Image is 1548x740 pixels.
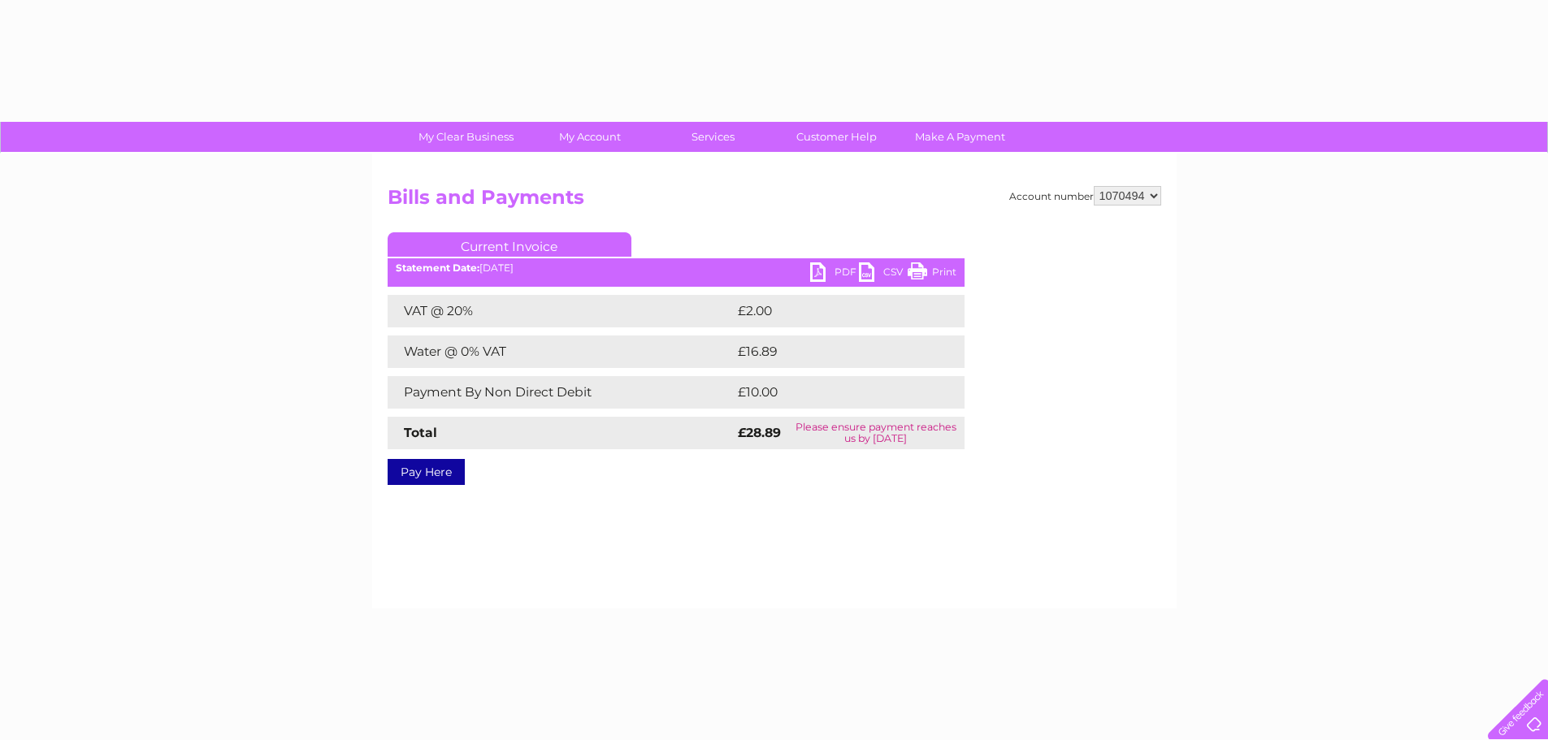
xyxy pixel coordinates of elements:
[388,459,465,485] a: Pay Here
[734,295,927,327] td: £2.00
[734,335,931,368] td: £16.89
[396,262,479,274] b: Statement Date:
[388,335,734,368] td: Water @ 0% VAT
[734,376,931,409] td: £10.00
[908,262,956,286] a: Print
[646,122,780,152] a: Services
[388,232,631,257] a: Current Invoice
[787,417,965,449] td: Please ensure payment reaches us by [DATE]
[388,262,965,274] div: [DATE]
[399,122,533,152] a: My Clear Business
[388,295,734,327] td: VAT @ 20%
[770,122,904,152] a: Customer Help
[388,186,1161,217] h2: Bills and Payments
[893,122,1027,152] a: Make A Payment
[1009,186,1161,206] div: Account number
[810,262,859,286] a: PDF
[388,376,734,409] td: Payment By Non Direct Debit
[859,262,908,286] a: CSV
[523,122,657,152] a: My Account
[404,425,437,440] strong: Total
[738,425,781,440] strong: £28.89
